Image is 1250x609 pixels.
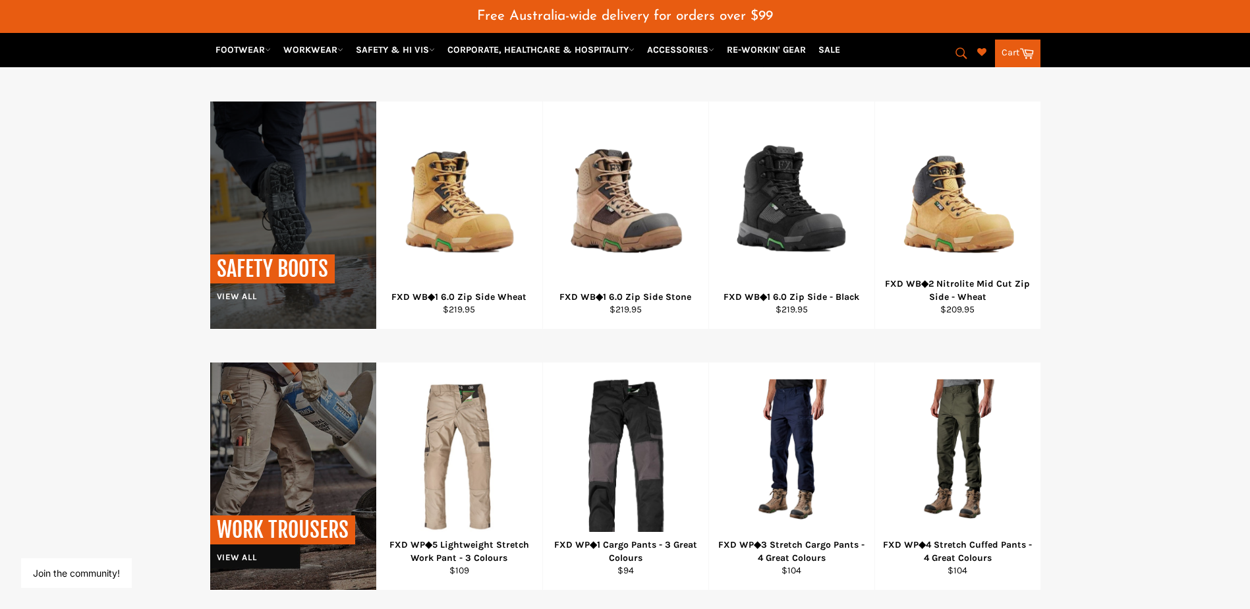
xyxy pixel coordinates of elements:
img: workin gear - FXD WP-5 LIGHTWEIGHT STRETCH WORK PANTS [397,379,521,534]
div: FXD WP◆4 Stretch Cuffed Pants - 4 Great Colours [883,538,1032,564]
a: FXD WP◆1 Cargo Pants - 4 Great Colours - Workin' Gear FXD WP◆1 Cargo Pants - 3 Great Colours $94 [542,362,708,591]
div: FXD WP◆5 Lightweight Stretch Work Pant - 3 Colours [384,538,534,564]
a: FXD WB◆2 4.5 Zip Side Wheat Safety Boots - Workin' Gear FXD WB◆2 Nitrolite Mid Cut Zip Side - Whe... [874,101,1040,330]
a: FXD WB◆1 6.0 Zip Side Stone - Workin' Gear FXD WB◆1 6.0 Zip Side Stone $219.95 [542,101,708,330]
div: $104 [717,564,866,577]
img: FXD WB◆2 4.5 Zip Side Wheat Safety Boots - Workin' Gear [892,127,1024,264]
img: FXD WP◆1 Cargo Pants - 4 Great Colours - Workin' Gear [584,379,667,534]
div: FXD WP◆1 Cargo Pants - 3 Great Colours [551,538,700,564]
a: RE-WORKIN' GEAR [722,38,811,61]
a: SAFETY BOOTS View all [210,101,376,329]
img: FXD WB◆1 6.0 Zip Side Stone - Workin' Gear [559,127,692,264]
div: FXD WB◆1 6.0 Zip Side - Black [717,291,866,303]
img: FXD WB◆1 6.0 Zip Side Wheat - Workin' Gear [393,127,526,264]
a: FOOTWEAR [210,38,276,61]
a: WORKWEAR [278,38,349,61]
p: WORK TROUSERS [210,515,355,544]
button: Join the community! [33,567,120,579]
a: ACCESSORIES [642,38,720,61]
a: FXD WP◆3 Stretch Cargo Pants - 4 Great Colours - Workin' Gear FXD WP◆3 Stretch Cargo Pants - 4 Gr... [708,362,874,591]
img: FXD WB◆1 6.0 Zip Side Black - Workin' Gear [725,127,858,264]
a: FXD WB◆1 6.0 Zip Side Black - Workin' Gear FXD WB◆1 6.0 Zip Side - Black $219.95 [708,101,874,330]
a: CORPORATE, HEALTHCARE & HOSPITALITY [442,38,640,61]
div: FXD WP◆3 Stretch Cargo Pants - 4 Great Colours [717,538,866,564]
a: FXD WB◆1 6.0 Zip Side Wheat - Workin' Gear FXD WB◆1 6.0 Zip Side Wheat $219.95 [376,101,542,330]
a: FXD WP◆4 Stretch Cuffed Pants - 4 Great Colours - Workin' Gear FXD WP◆4 Stretch Cuffed Pants - 4 ... [874,362,1040,591]
a: Cart [995,40,1040,67]
div: $104 [883,564,1032,577]
a: SAFETY & HI VIS [351,38,440,61]
a: workin gear - FXD WP-5 LIGHTWEIGHT STRETCH WORK PANTS FXD WP◆5 Lightweight Stretch Work Pant - 3 ... [376,362,542,591]
div: $219.95 [717,303,866,316]
div: $109 [384,564,534,577]
p: View all [217,552,355,564]
a: SALE [813,38,845,61]
p: SAFETY BOOTS [210,254,335,283]
div: $219.95 [384,303,534,316]
div: $94 [551,564,700,577]
img: FXD WP◆3 Stretch Cargo Pants - 4 Great Colours - Workin' Gear [740,379,843,534]
p: View all [217,291,335,303]
a: WORK TROUSERS View all [210,362,376,590]
div: FXD WB◆2 Nitrolite Mid Cut Zip Side - Wheat [883,277,1032,303]
img: FXD WP◆4 Stretch Cuffed Pants - 4 Great Colours - Workin' Gear [906,379,1009,534]
div: $219.95 [551,303,700,316]
div: FXD WB◆1 6.0 Zip Side Stone [551,291,700,303]
span: Free Australia-wide delivery for orders over $99 [477,9,773,23]
div: $209.95 [883,303,1032,316]
div: FXD WB◆1 6.0 Zip Side Wheat [384,291,534,303]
